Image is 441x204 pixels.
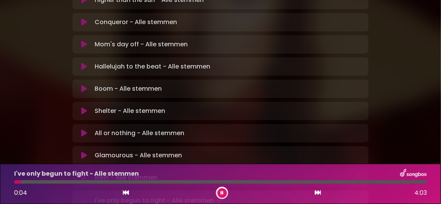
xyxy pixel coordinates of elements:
p: I've only begun to fight - Alle stemmen [14,169,139,178]
p: All or nothing - Alle stemmen [95,129,184,138]
p: Glamourous - Alle stemmen [95,151,182,160]
img: songbox-logo-white.png [400,169,427,179]
span: 4:03 [414,188,427,197]
p: Mom's day off - Alle stemmen [95,40,188,49]
p: Boom - Alle stemmen [95,84,162,93]
p: Hallelujah to the beat - Alle stemmen [95,62,210,71]
p: Conqueror - Alle stemmen [95,18,177,27]
p: Shelter - Alle stemmen [95,106,165,116]
span: 0:04 [14,188,27,197]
